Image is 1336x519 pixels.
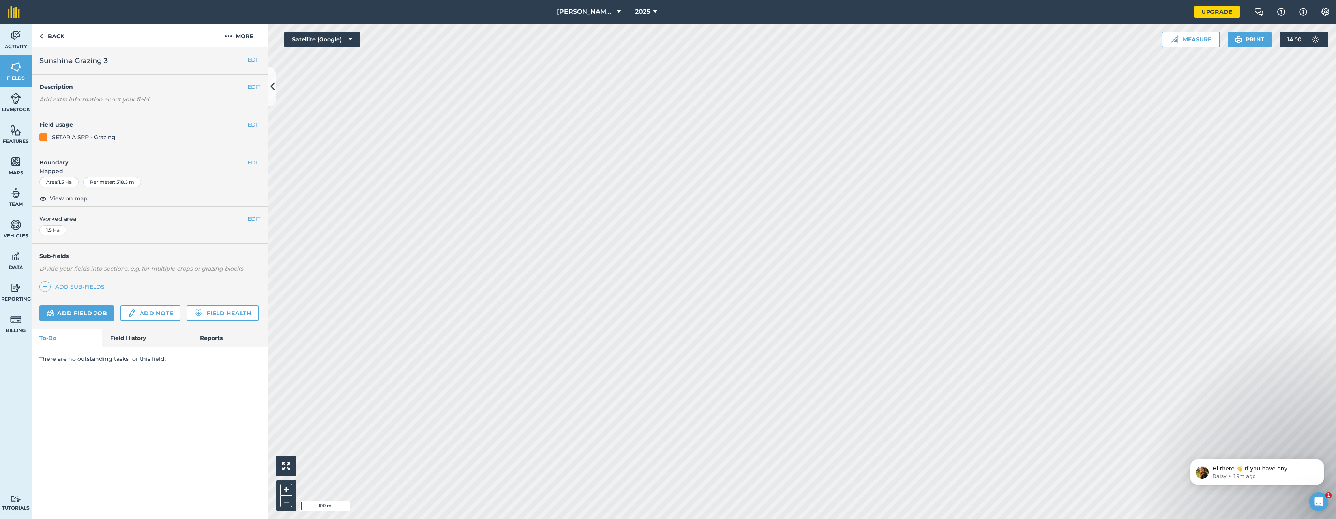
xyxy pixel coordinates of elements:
img: svg+xml;base64,PHN2ZyB4bWxucz0iaHR0cDovL3d3dy53My5vcmcvMjAwMC9zdmciIHdpZHRoPSIxOCIgaGVpZ2h0PSIyNC... [39,194,47,203]
img: svg+xml;base64,PD94bWwgdmVyc2lvbj0iMS4wIiBlbmNvZGluZz0idXRmLTgiPz4KPCEtLSBHZW5lcmF0b3I6IEFkb2JlIE... [10,30,21,41]
img: svg+xml;base64,PHN2ZyB4bWxucz0iaHR0cDovL3d3dy53My5vcmcvMjAwMC9zdmciIHdpZHRoPSI5IiBoZWlnaHQ9IjI0Ii... [39,32,43,41]
div: message notification from Daisy, 19m ago. Hi there 👋 If you have any questions about our pricing ... [12,17,146,43]
img: svg+xml;base64,PD94bWwgdmVyc2lvbj0iMS4wIiBlbmNvZGluZz0idXRmLTgiPz4KPCEtLSBHZW5lcmF0b3I6IEFkb2JlIE... [47,308,54,318]
a: Back [32,24,72,47]
img: svg+xml;base64,PD94bWwgdmVyc2lvbj0iMS4wIiBlbmNvZGluZz0idXRmLTgiPz4KPCEtLSBHZW5lcmF0b3I6IEFkb2JlIE... [127,308,136,318]
img: svg+xml;base64,PHN2ZyB4bWxucz0iaHR0cDovL3d3dy53My5vcmcvMjAwMC9zdmciIHdpZHRoPSI1NiIgaGVpZ2h0PSI2MC... [10,61,21,73]
img: svg+xml;base64,PHN2ZyB4bWxucz0iaHR0cDovL3d3dy53My5vcmcvMjAwMC9zdmciIHdpZHRoPSIxNCIgaGVpZ2h0PSIyNC... [42,282,48,291]
span: Mapped [32,167,268,175]
button: View on map [39,194,88,203]
em: Divide your fields into sections, e.g. for multiple crops or grazing blocks [39,265,243,272]
span: Worked area [39,215,260,223]
img: svg+xml;base64,PD94bWwgdmVyc2lvbj0iMS4wIiBlbmNvZGluZz0idXRmLTgiPz4KPCEtLSBHZW5lcmF0b3I6IEFkb2JlIE... [10,219,21,231]
a: Add sub-fields [39,281,108,292]
p: Message from Daisy, sent 19m ago [34,30,136,37]
div: Area : 1.5 Ha [39,177,79,187]
img: svg+xml;base64,PHN2ZyB4bWxucz0iaHR0cDovL3d3dy53My5vcmcvMjAwMC9zdmciIHdpZHRoPSI1NiIgaGVpZ2h0PSI2MC... [10,156,21,168]
a: Field Health [187,305,258,321]
img: svg+xml;base64,PD94bWwgdmVyc2lvbj0iMS4wIiBlbmNvZGluZz0idXRmLTgiPz4KPCEtLSBHZW5lcmF0b3I6IEFkb2JlIE... [10,314,21,325]
h4: Boundary [32,150,247,167]
img: svg+xml;base64,PHN2ZyB4bWxucz0iaHR0cDovL3d3dy53My5vcmcvMjAwMC9zdmciIHdpZHRoPSIxOSIgaGVpZ2h0PSIyNC... [1235,35,1242,44]
h4: Field usage [39,120,247,129]
button: Satellite (Google) [284,32,360,47]
img: svg+xml;base64,PD94bWwgdmVyc2lvbj0iMS4wIiBlbmNvZGluZz0idXRmLTgiPz4KPCEtLSBHZW5lcmF0b3I6IEFkb2JlIE... [10,93,21,105]
img: A cog icon [1321,8,1330,16]
button: EDIT [247,55,260,64]
span: View on map [50,194,88,203]
button: EDIT [247,82,260,91]
a: Field History [102,329,192,347]
img: svg+xml;base64,PD94bWwgdmVyc2lvbj0iMS4wIiBlbmNvZGluZz0idXRmLTgiPz4KPCEtLSBHZW5lcmF0b3I6IEFkb2JlIE... [10,282,21,294]
img: A question mark icon [1276,8,1286,16]
img: svg+xml;base64,PHN2ZyB4bWxucz0iaHR0cDovL3d3dy53My5vcmcvMjAwMC9zdmciIHdpZHRoPSIyMCIgaGVpZ2h0PSIyNC... [225,32,232,41]
a: Upgrade [1194,6,1240,18]
iframe: Intercom live chat [1309,492,1328,511]
img: svg+xml;base64,PHN2ZyB4bWxucz0iaHR0cDovL3d3dy53My5vcmcvMjAwMC9zdmciIHdpZHRoPSIxNyIgaGVpZ2h0PSIxNy... [1299,7,1307,17]
div: Perimeter : 518.5 m [83,177,141,187]
button: EDIT [247,215,260,223]
img: fieldmargin Logo [8,6,20,18]
span: 14 ° C [1287,32,1301,47]
img: svg+xml;base64,PHN2ZyB4bWxucz0iaHR0cDovL3d3dy53My5vcmcvMjAwMC9zdmciIHdpZHRoPSI1NiIgaGVpZ2h0PSI2MC... [10,124,21,136]
div: 1.5 Ha [39,225,66,235]
span: 1 [1325,492,1332,498]
button: EDIT [247,158,260,167]
p: Hi there 👋 If you have any questions about our pricing or which plan is right for you, I’m here t... [34,22,136,30]
img: Two speech bubbles overlapping with the left bubble in the forefront [1254,8,1264,16]
em: Add extra information about your field [39,96,149,103]
a: Add note [120,305,180,321]
img: Four arrows, one pointing top left, one top right, one bottom right and the last bottom left [282,462,290,470]
button: 14 °C [1280,32,1328,47]
img: svg+xml;base64,PD94bWwgdmVyc2lvbj0iMS4wIiBlbmNvZGluZz0idXRmLTgiPz4KPCEtLSBHZW5lcmF0b3I6IEFkb2JlIE... [10,495,21,503]
a: Reports [192,329,268,347]
img: svg+xml;base64,PD94bWwgdmVyc2lvbj0iMS4wIiBlbmNvZGluZz0idXRmLTgiPz4KPCEtLSBHZW5lcmF0b3I6IEFkb2JlIE... [1308,32,1323,47]
div: SETARIA SPP - Grazing [52,133,116,142]
button: Measure [1162,32,1220,47]
img: Profile image for Daisy [18,24,30,36]
p: There are no outstanding tasks for this field. [39,355,260,363]
span: Sunshine Grazing 3 [39,55,108,66]
button: – [280,496,292,507]
img: Ruler icon [1170,35,1178,43]
span: 2025 [635,7,650,17]
img: svg+xml;base64,PD94bWwgdmVyc2lvbj0iMS4wIiBlbmNvZGluZz0idXRmLTgiPz4KPCEtLSBHZW5lcmF0b3I6IEFkb2JlIE... [10,250,21,262]
button: EDIT [247,120,260,129]
button: Print [1228,32,1272,47]
a: Add field job [39,305,114,321]
span: [PERSON_NAME] Creek [557,7,614,17]
img: svg+xml;base64,PD94bWwgdmVyc2lvbj0iMS4wIiBlbmNvZGluZz0idXRmLTgiPz4KPCEtLSBHZW5lcmF0b3I6IEFkb2JlIE... [10,187,21,199]
button: + [280,484,292,496]
h4: Description [39,82,260,91]
button: More [209,24,268,47]
a: To-Do [32,329,102,347]
iframe: Intercom notifications message [1178,442,1336,498]
h4: Sub-fields [32,252,268,260]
